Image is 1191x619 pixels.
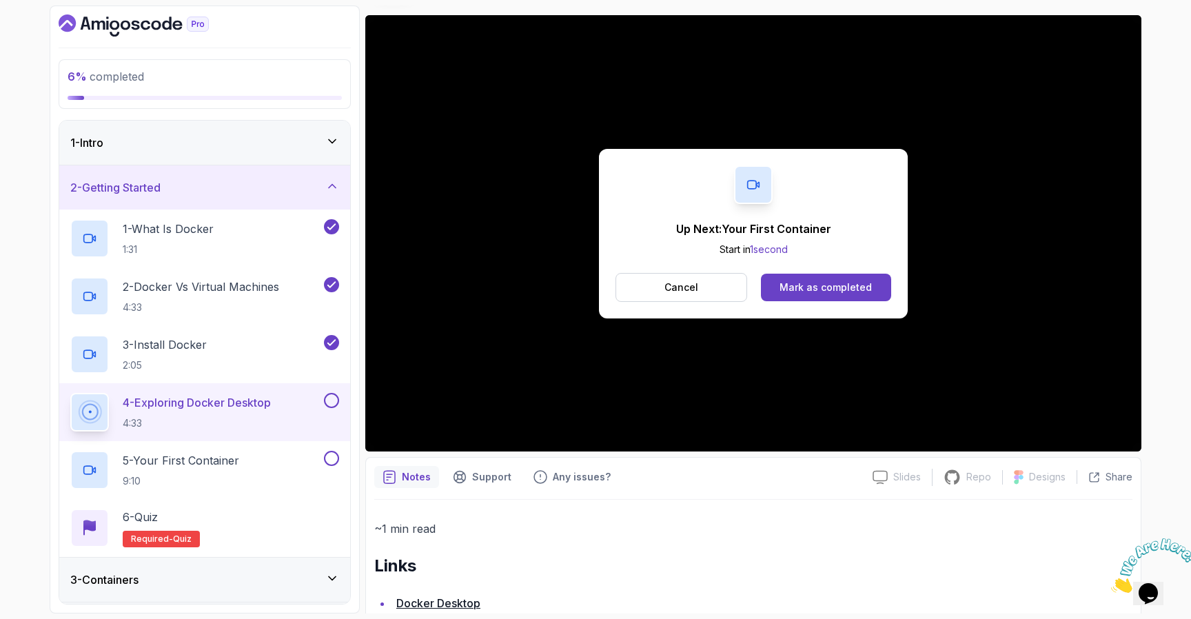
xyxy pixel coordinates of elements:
button: 1-Intro [59,121,350,165]
span: completed [68,70,144,83]
span: Required- [131,534,173,545]
h2: Links [374,555,1132,577]
p: 5 - Your First Container [123,452,239,469]
a: Docker Desktop [396,596,480,610]
button: 5-Your First Container9:10 [70,451,339,489]
button: Mark as completed [761,274,891,301]
p: 9:10 [123,474,239,488]
h3: 2 - Getting Started [70,179,161,196]
p: Any issues? [553,470,611,484]
p: 2 - Docker vs Virtual Machines [123,278,279,295]
p: Up Next: Your First Container [676,221,831,237]
h3: 1 - Intro [70,134,103,151]
button: 3-Install Docker2:05 [70,335,339,374]
a: Dashboard [59,14,241,37]
button: 2-Docker vs Virtual Machines4:33 [70,277,339,316]
button: 6-QuizRequired-quiz [70,509,339,547]
p: ~1 min read [374,519,1132,538]
span: quiz [173,534,192,545]
iframe: chat widget [1106,533,1191,598]
iframe: 4 - Docker Desktop [365,15,1141,451]
span: 6 % [68,70,87,83]
p: Notes [402,470,431,484]
p: 4:33 [123,416,271,430]
p: 1:31 [123,243,214,256]
button: 2-Getting Started [59,165,350,210]
button: Share [1077,470,1132,484]
h3: 3 - Containers [70,571,139,588]
p: 3 - Install Docker [123,336,207,353]
p: 1 - What Is Docker [123,221,214,237]
p: 2:05 [123,358,207,372]
img: Chat attention grabber [6,6,91,60]
button: 3-Containers [59,558,350,602]
p: Repo [966,470,991,484]
span: 1 second [750,243,788,255]
button: 1-What Is Docker1:31 [70,219,339,258]
button: 4-Exploring Docker Desktop4:33 [70,393,339,432]
p: 4:33 [123,301,279,314]
button: notes button [374,466,439,488]
p: Cancel [664,281,698,294]
p: Support [472,470,511,484]
p: Start in [676,243,831,256]
button: Cancel [615,273,747,302]
p: Designs [1029,470,1066,484]
p: 6 - Quiz [123,509,158,525]
button: Feedback button [525,466,619,488]
p: Share [1106,470,1132,484]
div: Mark as completed [780,281,872,294]
p: 4 - Exploring Docker Desktop [123,394,271,411]
p: Slides [893,470,921,484]
button: Support button [445,466,520,488]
